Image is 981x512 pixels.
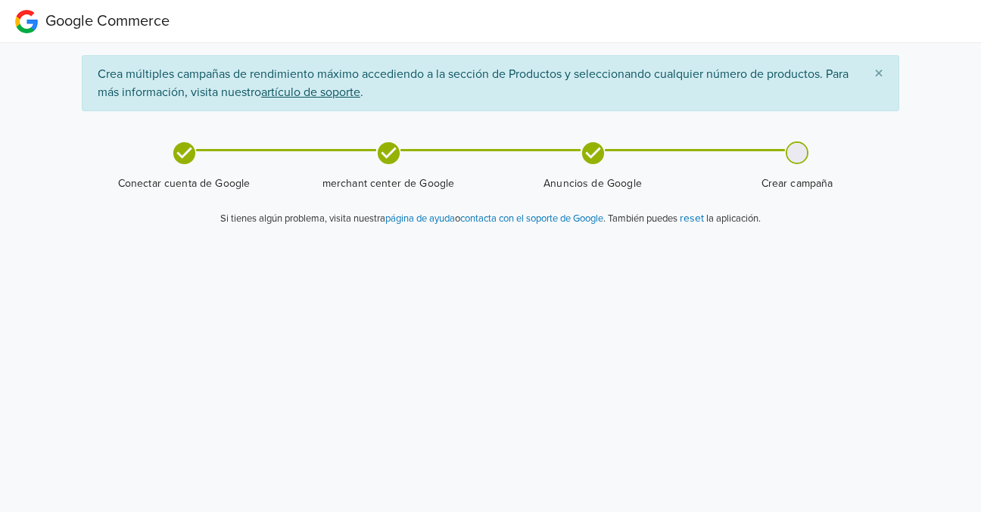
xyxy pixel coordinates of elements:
button: reset [680,209,704,227]
u: artículo de soporte [261,85,360,100]
a: contacta con el soporte de Google [460,213,603,225]
span: merchant center de Google [292,176,484,191]
div: Crea múltiples campañas de rendimiento máximo accediendo a la sección de Productos y seleccionand... [82,55,899,111]
span: Anuncios de Google [497,176,689,191]
p: También puedes la aplicación. [606,209,761,227]
span: × [874,63,883,85]
span: Google Commerce [45,12,170,30]
a: página de ayuda [385,213,455,225]
span: Crear campaña [701,176,893,191]
span: Conectar cuenta de Google [88,176,280,191]
button: Close [859,56,898,92]
p: Si tienes algún problema, visita nuestra o . [220,212,606,227]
